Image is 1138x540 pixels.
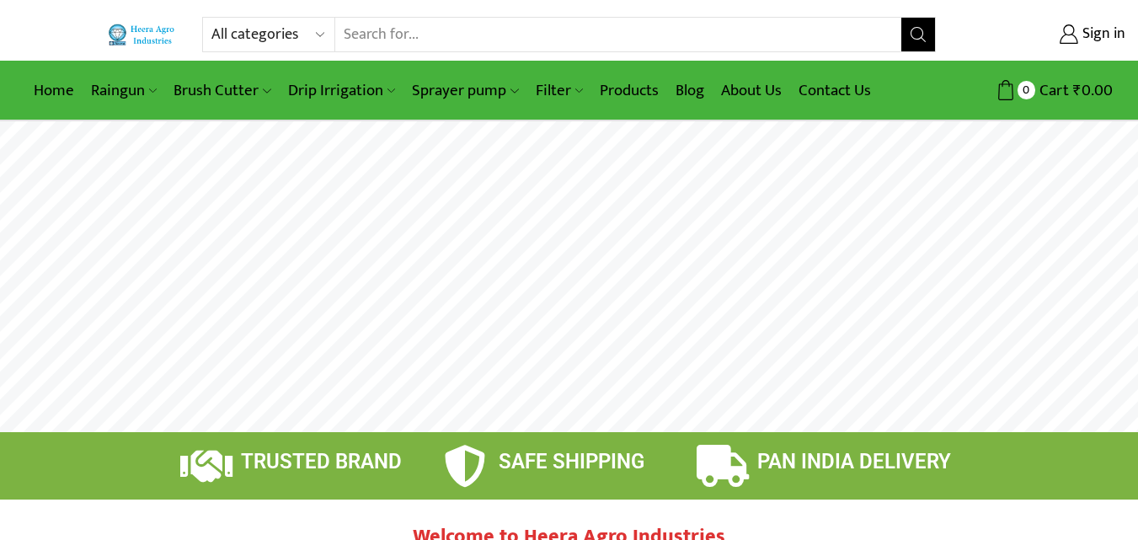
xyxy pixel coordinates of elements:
a: Drip Irrigation [280,71,403,110]
a: About Us [713,71,790,110]
a: Sprayer pump [403,71,526,110]
span: 0 [1018,81,1035,99]
a: Contact Us [790,71,879,110]
a: Filter [527,71,591,110]
span: TRUSTED BRAND [241,450,402,473]
bdi: 0.00 [1073,78,1113,104]
a: Products [591,71,667,110]
a: Brush Cutter [165,71,279,110]
a: Blog [667,71,713,110]
a: 0 Cart ₹0.00 [953,75,1113,106]
a: Home [25,71,83,110]
span: PAN INDIA DELIVERY [757,450,951,473]
span: ₹ [1073,78,1082,104]
span: Cart [1035,79,1069,102]
span: Sign in [1078,24,1125,45]
button: Search button [901,18,935,51]
span: SAFE SHIPPING [499,450,644,473]
a: Sign in [961,19,1125,50]
a: Raingun [83,71,165,110]
input: Search for... [335,18,900,51]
